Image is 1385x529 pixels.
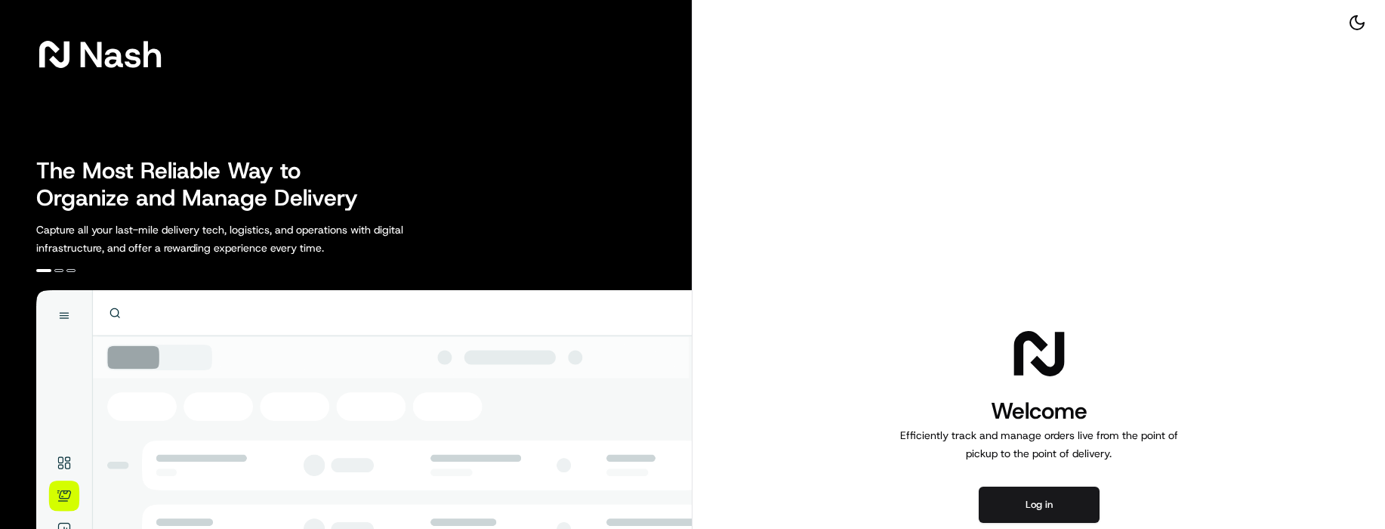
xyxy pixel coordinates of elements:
span: Nash [79,39,162,70]
p: Capture all your last-mile delivery tech, logistics, and operations with digital infrastructure, ... [36,221,471,257]
p: Efficiently track and manage orders live from the point of pickup to the point of delivery. [894,426,1184,462]
button: Log in [979,487,1100,523]
h1: Welcome [894,396,1184,426]
h2: The Most Reliable Way to Organize and Manage Delivery [36,157,375,212]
